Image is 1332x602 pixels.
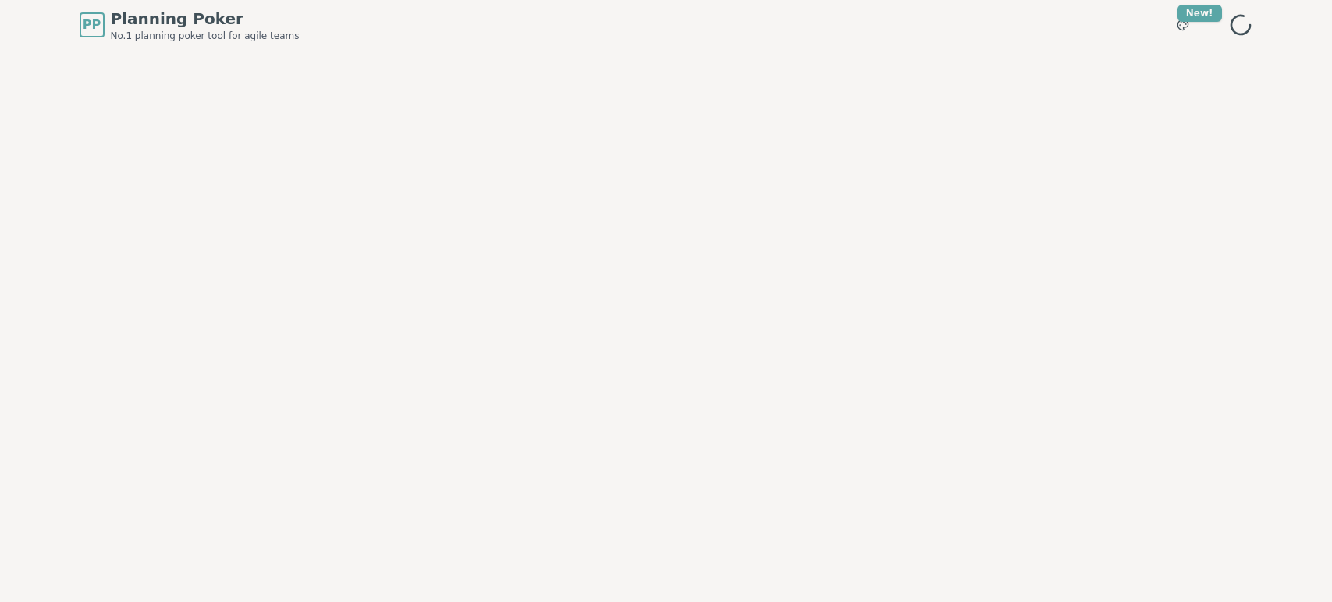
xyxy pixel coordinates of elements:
span: Planning Poker [111,8,300,30]
a: PPPlanning PokerNo.1 planning poker tool for agile teams [80,8,300,42]
div: New! [1177,5,1222,22]
span: PP [83,16,101,34]
button: New! [1169,11,1197,39]
span: No.1 planning poker tool for agile teams [111,30,300,42]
